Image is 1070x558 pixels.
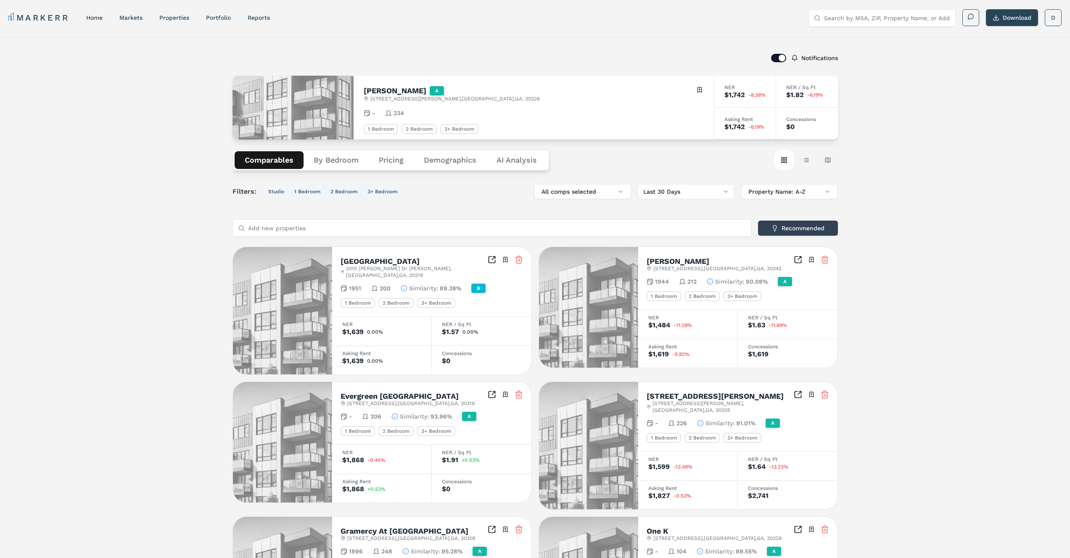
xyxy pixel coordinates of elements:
span: 0.00% [367,358,383,363]
div: $1,619 [648,351,669,358]
button: Similarity:93.96% [391,412,452,421]
span: - [655,419,658,427]
div: $1.57 [442,329,459,335]
span: Filters: [232,187,262,197]
h2: [PERSON_NAME] [364,87,426,95]
span: 89.38% [440,284,461,292]
button: Comparables [235,151,304,169]
span: 104 [676,547,687,555]
input: Search by MSA, ZIP, Property Name, or Address [824,10,950,26]
button: D [1045,9,1062,26]
div: NER [648,457,727,462]
div: Concessions [442,351,521,356]
span: -13.23% [769,464,788,469]
div: Asking Rent [342,479,421,484]
div: 3+ Bedroom [417,298,455,308]
div: $1,742 [724,124,745,130]
div: $1.91 [442,457,458,463]
div: Asking Rent [342,351,421,356]
a: markets [119,14,143,21]
span: 0.00% [367,329,383,334]
div: A [778,277,792,286]
span: 1996 [349,547,363,555]
div: 2 Bedroom [378,426,414,436]
span: Similarity : [409,284,438,292]
span: [STREET_ADDRESS] , [GEOGRAPHIC_DATA] , GA , 30329 [653,535,782,542]
div: $0 [442,486,450,492]
span: 248 [381,547,392,555]
button: All comps selected [534,184,631,199]
span: -0.53% [674,493,691,498]
button: 3+ Bedroom [364,187,401,197]
span: 0.00% [462,329,478,334]
span: - [349,412,352,421]
button: Demographics [414,151,486,169]
div: NER / Sq Ft [442,450,521,455]
div: 3+ Bedroom [723,291,761,301]
div: $1.82 [786,92,804,98]
span: 93.96% [431,412,452,421]
span: +0.53% [367,487,386,492]
span: Similarity : [411,547,440,555]
div: $1,484 [648,322,670,329]
div: A [473,547,487,556]
div: 3+ Bedroom [440,124,478,134]
span: 234 [394,109,404,117]
div: 2 Bedroom [402,124,437,134]
a: properties [159,14,189,21]
div: $1,827 [648,492,670,499]
a: Inspect Comparables [794,525,802,534]
div: $1,639 [342,358,364,364]
div: $1,868 [342,457,364,463]
span: 91.01% [736,419,756,427]
span: [STREET_ADDRESS] , [GEOGRAPHIC_DATA] , GA , 30342 [653,265,782,272]
span: [STREET_ADDRESS] , [GEOGRAPHIC_DATA] , GA , 30319 [347,400,475,407]
label: Notifications [801,55,838,61]
div: Concessions [748,344,827,349]
a: home [86,14,103,21]
div: $1,599 [648,463,670,470]
div: NER [724,85,766,90]
div: Asking Rent [648,486,727,491]
div: A [430,86,444,95]
div: A [462,412,476,421]
div: 1 Bedroom [647,433,681,443]
span: 212 [687,277,697,286]
a: Inspect Comparables [488,525,496,534]
h2: Gramercy At [GEOGRAPHIC_DATA] [341,527,468,535]
div: Concessions [786,117,828,122]
span: [STREET_ADDRESS][PERSON_NAME] , [GEOGRAPHIC_DATA] , GA , 30305 [653,400,794,413]
span: - [655,547,658,555]
span: D [1051,13,1055,22]
div: $1,639 [342,329,364,335]
span: -0.40% [367,458,386,463]
div: NER / Sq Ft [748,457,827,462]
div: $1,742 [724,92,745,98]
span: 200 [380,284,391,292]
span: 95.28% [441,547,462,555]
div: 1 Bedroom [341,298,375,308]
span: -6.19% [807,92,823,97]
div: NER / Sq Ft [442,322,521,327]
div: $0 [786,124,795,130]
a: Inspect Comparables [794,255,802,264]
span: -5.82% [672,352,690,357]
button: AI Analysis [486,151,547,169]
span: 226 [676,419,687,427]
div: Asking Rent [724,117,766,122]
h2: Evergreen [GEOGRAPHIC_DATA] [341,392,459,400]
span: [STREET_ADDRESS][PERSON_NAME] , [GEOGRAPHIC_DATA] , GA , 30326 [370,95,540,102]
div: $1.64 [748,463,766,470]
a: Inspect Comparables [488,255,496,264]
button: Download [986,9,1038,26]
div: Concessions [442,479,521,484]
div: NER / Sq Ft [786,85,828,90]
div: 1 Bedroom [364,124,398,134]
span: +0.53% [462,458,480,463]
div: A [766,418,780,428]
span: Similarity : [715,277,744,286]
button: Pricing [369,151,414,169]
div: 2 Bedroom [378,298,414,308]
button: Similarity:89.38% [401,284,461,292]
button: Property Name: A-Z [741,184,838,199]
